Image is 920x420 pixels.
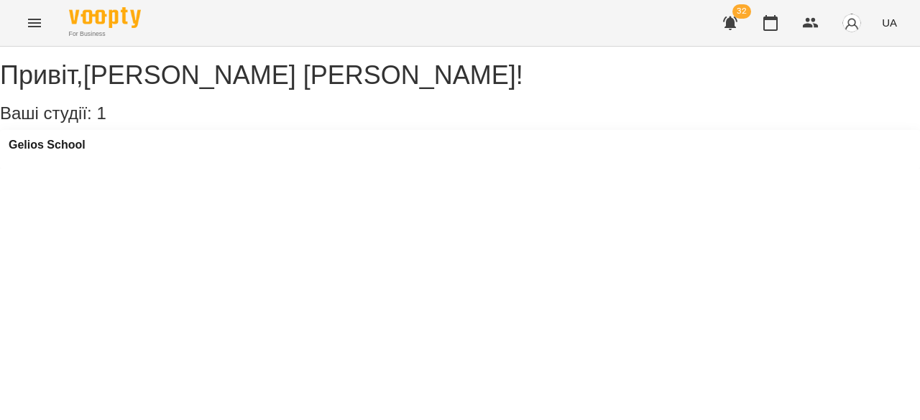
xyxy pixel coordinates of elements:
span: UA [882,15,897,30]
a: Gelios School [9,139,86,151]
span: 1 [96,103,106,123]
img: avatar_s.png [842,13,862,33]
span: For Business [69,29,141,39]
button: Menu [17,6,52,40]
button: UA [876,9,903,36]
img: Voopty Logo [69,7,141,28]
span: 32 [732,4,751,19]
